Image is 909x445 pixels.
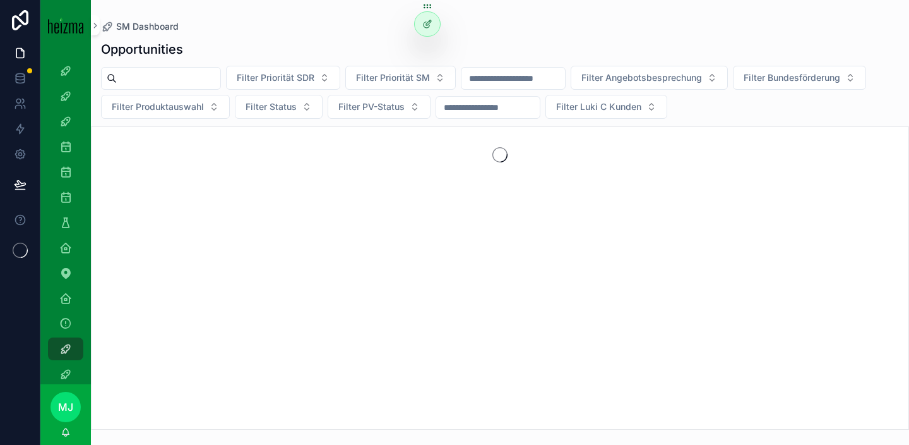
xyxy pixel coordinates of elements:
[112,101,204,113] span: Filter Produktauswahl
[246,101,297,113] span: Filter Status
[571,66,728,90] button: Select Button
[338,101,405,113] span: Filter PV-Status
[101,20,179,33] a: SM Dashboard
[48,17,83,34] img: App logo
[40,51,91,384] div: scrollable content
[58,399,73,415] span: MJ
[356,71,430,84] span: Filter Priorität SM
[237,71,314,84] span: Filter Priorität SDR
[581,71,702,84] span: Filter Angebotsbesprechung
[226,66,340,90] button: Select Button
[101,95,230,119] button: Select Button
[744,71,840,84] span: Filter Bundesförderung
[235,95,323,119] button: Select Button
[733,66,866,90] button: Select Button
[101,40,183,58] h1: Opportunities
[328,95,431,119] button: Select Button
[116,20,179,33] span: SM Dashboard
[345,66,456,90] button: Select Button
[545,95,667,119] button: Select Button
[556,101,641,113] span: Filter Luki C Kunden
